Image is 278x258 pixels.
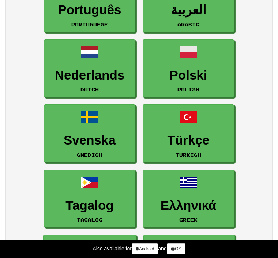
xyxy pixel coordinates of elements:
[147,3,230,17] h3: العربية
[71,22,108,27] small: Portuguese
[143,104,234,162] a: TürkçeTurkish
[143,170,234,228] a: ΕλληνικάGreek
[177,87,199,92] small: Polish
[147,199,230,213] h3: Ελληνικά
[179,217,198,222] small: Greek
[48,199,131,213] h3: Tagalog
[77,152,102,157] small: Swedish
[77,217,102,222] small: Tagalog
[48,68,131,82] h3: Nederlands
[147,68,230,82] h3: Polski
[176,152,201,157] small: Turkish
[44,170,135,228] a: TagalogTagalog
[48,3,131,17] h3: Português
[44,104,135,162] a: SvenskaSwedish
[143,39,234,97] a: PolskiPolish
[147,133,230,147] h3: Türkçe
[48,133,131,147] h3: Svenska
[167,243,185,254] a: iOS
[177,22,199,27] small: Arabic
[80,87,99,92] small: Dutch
[132,243,158,254] a: Android
[44,39,135,97] a: NederlandsDutch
